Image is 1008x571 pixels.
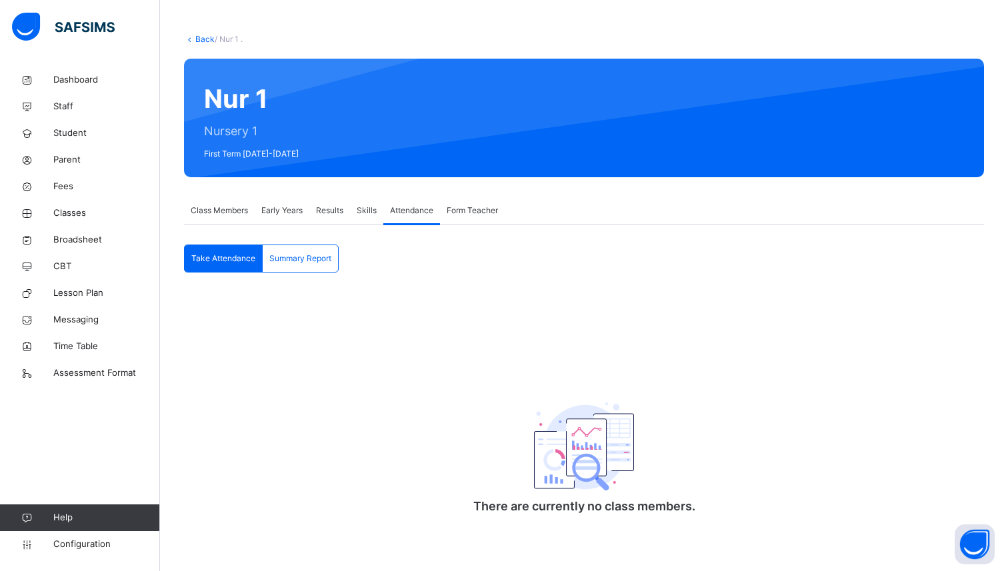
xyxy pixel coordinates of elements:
[195,34,215,44] a: Back
[191,253,255,265] span: Take Attendance
[53,313,160,326] span: Messaging
[53,207,160,220] span: Classes
[451,497,717,515] p: There are currently no class members.
[955,524,995,564] button: Open asap
[316,205,343,217] span: Results
[53,233,160,247] span: Broadsheet
[53,366,160,380] span: Assessment Format
[357,205,377,217] span: Skills
[53,127,160,140] span: Student
[53,180,160,193] span: Fees
[53,340,160,353] span: Time Table
[269,253,331,265] span: Summary Report
[53,73,160,87] span: Dashboard
[191,205,248,217] span: Class Members
[53,286,160,300] span: Lesson Plan
[261,205,303,217] span: Early Years
[53,538,159,551] span: Configuration
[215,34,243,44] span: / Nur 1 .
[53,153,160,167] span: Parent
[53,100,160,113] span: Staff
[12,13,115,41] img: safsims
[447,205,498,217] span: Form Teacher
[534,402,634,490] img: classEmptyState.7d4ec5dc6d57f4e1adfd249b62c1c528.svg
[451,366,717,535] div: There are currently no class members.
[53,260,160,273] span: CBT
[53,511,159,524] span: Help
[390,205,433,217] span: Attendance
